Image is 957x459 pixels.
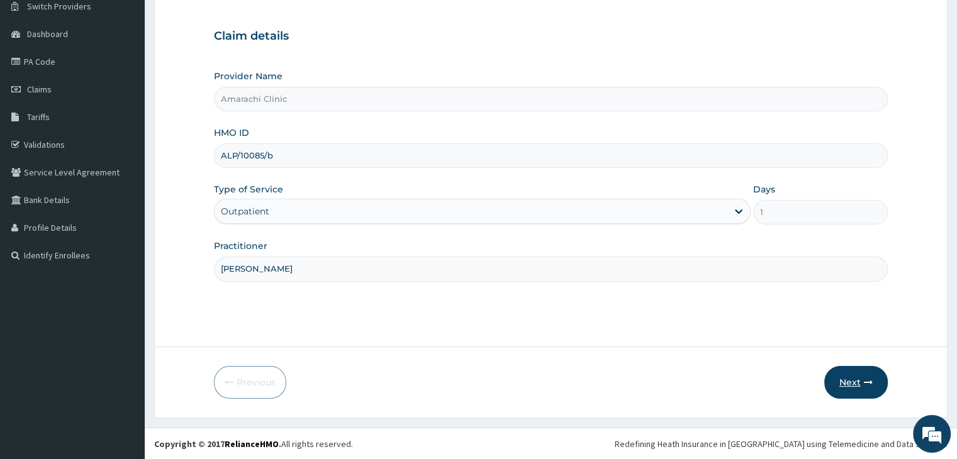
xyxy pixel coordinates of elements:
[753,183,775,196] label: Days
[23,63,51,94] img: d_794563401_company_1708531726252_794563401
[65,70,211,87] div: Chat with us now
[225,438,279,450] a: RelianceHMO
[27,84,52,95] span: Claims
[214,143,887,168] input: Enter HMO ID
[824,366,888,399] button: Next
[27,28,68,40] span: Dashboard
[214,366,286,399] button: Previous
[214,70,283,82] label: Provider Name
[214,240,267,252] label: Practitioner
[214,30,887,43] h3: Claim details
[27,1,91,12] span: Switch Providers
[214,257,887,281] input: Enter Name
[73,145,174,272] span: We're online!
[221,205,269,218] div: Outpatient
[154,438,281,450] strong: Copyright © 2017 .
[27,111,50,123] span: Tariffs
[214,126,249,139] label: HMO ID
[615,438,948,450] div: Redefining Heath Insurance in [GEOGRAPHIC_DATA] using Telemedicine and Data Science!
[206,6,237,36] div: Minimize live chat window
[214,183,283,196] label: Type of Service
[6,317,240,361] textarea: Type your message and hit 'Enter'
